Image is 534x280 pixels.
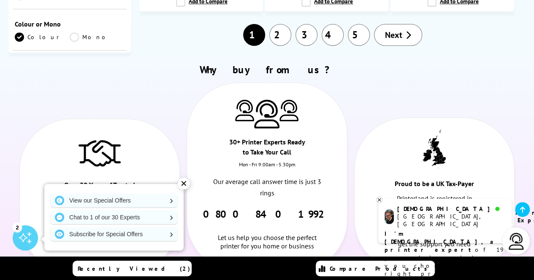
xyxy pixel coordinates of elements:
[16,63,518,76] h2: Why buy from us?
[279,100,298,121] img: Printer Experts
[385,29,402,40] span: Next
[269,24,291,46] a: 2
[227,137,307,161] div: 30+ Printer Experts Ready to Take Your Call
[330,265,432,272] span: Compare Products
[78,265,190,272] span: Recently Viewed (2)
[254,100,279,129] img: Printer Experts
[397,205,505,213] div: [DEMOGRAPHIC_DATA]
[378,193,490,250] p: Printerland is registered in [GEOGRAPHIC_DATA] and [GEOGRAPHIC_DATA] with a UK based call centre,...
[385,230,505,278] p: of 19 years! I can help you choose the right product
[73,261,192,276] a: Recently Viewed (2)
[235,100,254,121] img: Printer Experts
[44,204,156,250] p: Established in [DATE] we have grown to be the largest independent reseller of printers and consum...
[374,24,422,46] a: Next
[13,222,22,232] div: 2
[203,208,331,221] a: 0800 840 1992
[508,233,525,250] img: user-headset-light.svg
[211,176,323,199] p: Our average call answer time is just 3 rings
[322,24,344,46] a: 4
[51,227,177,241] a: Subscribe for Special Offers
[385,209,394,224] img: chris-livechat.png
[15,32,70,42] a: Colour
[423,130,446,168] img: UK tax payer
[385,230,496,253] b: I'm [DEMOGRAPHIC_DATA], a printer expert
[70,32,125,42] a: Mono
[397,213,505,228] div: [GEOGRAPHIC_DATA], [GEOGRAPHIC_DATA]
[316,261,435,276] a: Compare Products
[15,20,125,28] div: Colour or Mono
[79,136,121,170] img: Trusted Service
[295,24,317,46] a: 3
[51,211,177,224] a: Chat to 1 of our 30 Experts
[51,194,177,207] a: View our Special Offers
[211,221,323,250] div: Let us help you choose the perfect printer for you home or business
[178,178,190,189] div: ✕
[394,179,474,193] div: Proud to be a UK Tax-Payer
[187,161,347,176] div: Mon - Fri 9:00am - 5.30pm
[348,24,370,46] a: 5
